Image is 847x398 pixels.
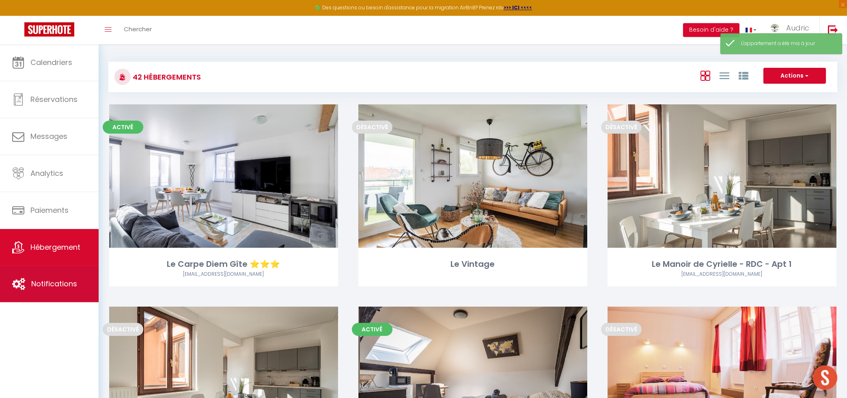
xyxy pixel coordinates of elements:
[601,121,642,134] span: Désactivé
[358,258,587,270] div: Le Vintage
[763,68,826,84] button: Actions
[739,69,748,82] a: Vue par Groupe
[601,323,642,336] span: Désactivé
[30,94,78,104] span: Réservations
[683,23,739,37] button: Besoin d'aide ?
[763,16,819,44] a: ... Audric
[608,258,836,270] div: Le Manoir de Cyrielle - RDC - Apt 1
[828,25,838,35] img: logout
[24,22,74,37] img: Super Booking
[30,131,67,141] span: Messages
[124,25,152,33] span: Chercher
[352,323,392,336] span: Activé
[700,69,710,82] a: Vue en Box
[504,4,532,11] a: >>> ICI <<<<
[30,242,80,252] span: Hébergement
[786,23,809,33] span: Audric
[720,69,729,82] a: Vue en Liste
[31,279,77,289] span: Notifications
[103,323,143,336] span: Désactivé
[608,270,836,278] div: Airbnb
[131,68,201,86] h3: 42 Hébergements
[30,205,69,215] span: Paiements
[118,16,158,44] a: Chercher
[109,270,338,278] div: Airbnb
[30,168,63,178] span: Analytics
[741,40,834,48] div: L'appartement a été mis à jour
[813,366,837,390] div: Ouvrir le chat
[103,121,143,134] span: Activé
[109,258,338,270] div: Le Carpe Diem Gîte ⭐⭐⭐
[30,57,72,67] span: Calendriers
[769,23,781,33] img: ...
[352,121,392,134] span: Désactivé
